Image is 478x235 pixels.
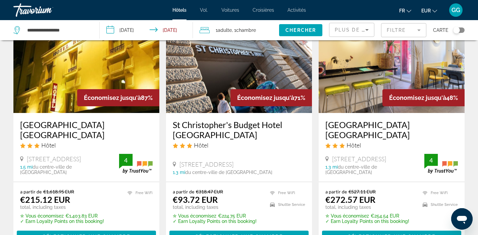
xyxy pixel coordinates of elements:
button: Travelers: 1 adult, 0 children [193,20,279,40]
iframe: Bouton de lancement de la fenêtre de messagerie [451,208,473,230]
a: Vol. [200,7,208,13]
div: 48% [382,89,465,106]
span: Hôtel [194,141,208,149]
a: Activités [287,7,306,13]
del: €318.47 EUR [196,189,223,194]
li: Free WiFi [267,189,305,197]
li: Free WiFi [124,189,153,197]
span: a partir de [173,189,194,194]
span: 1.3 mi [173,170,185,175]
span: [STREET_ADDRESS] [179,161,233,168]
span: Économisez jusqu'à [84,94,141,101]
a: Travorium [13,1,81,19]
span: [STREET_ADDRESS] [332,155,386,163]
span: Hôtel [347,141,361,149]
img: Hotel image [166,6,312,113]
li: Shuttle Service [267,200,305,209]
p: ✓ Earn Loyalty Points on this booking! [20,219,104,224]
li: Free WiFi [419,189,458,197]
span: ✮ Vous économisez [325,213,369,219]
span: 1.5 mi [20,164,33,170]
button: Filter [381,23,426,38]
a: St Christopher's Budget Hotel [GEOGRAPHIC_DATA] [173,120,305,140]
span: du centre-ville de [GEOGRAPHIC_DATA] [185,170,272,175]
del: €1,618.95 EUR [43,189,74,194]
span: Économisez jusqu'à [237,94,294,101]
span: ✮ Vous économisez [173,213,216,219]
p: €1,403.83 EUR [20,213,104,219]
div: 71% [230,89,312,106]
a: [GEOGRAPHIC_DATA] [GEOGRAPHIC_DATA] [325,120,458,140]
div: 4 [119,156,132,164]
a: [GEOGRAPHIC_DATA] [GEOGRAPHIC_DATA] [20,120,153,140]
span: Hôtel [41,141,56,149]
button: Chercher [279,24,322,36]
button: Toggle map [448,27,465,33]
font: fr [399,8,405,13]
a: Hôtels [172,7,187,13]
mat-select: Sort by [335,26,369,34]
font: EUR [421,8,431,13]
span: ✮ Vous économisez [20,213,64,219]
p: total, including taxes [325,204,409,210]
div: 4 [424,156,438,164]
img: Hotel image [319,6,465,113]
span: 1.3 mi [325,164,338,170]
p: €224.75 EUR [173,213,257,219]
img: Hotel image [13,6,159,113]
a: Voitures [221,7,239,13]
a: Croisières [253,7,274,13]
span: Chambre [236,27,256,33]
span: a partir de [20,189,42,194]
button: Check-in date: Nov 27, 2025 Check-out date: Nov 30, 2025 [100,20,193,40]
img: trustyou-badge.svg [424,154,458,174]
span: , 1 [232,25,256,35]
span: Chercher [285,27,316,33]
del: €527.11 EUR [349,189,376,194]
span: 1 [216,25,232,35]
p: total, including taxes [20,204,104,210]
p: €254.54 EUR [325,213,409,219]
font: GG [452,6,460,13]
button: Changer de devise [421,6,437,15]
div: 87% [77,89,159,106]
div: 3 star Hotel [173,141,305,149]
div: 3 star Hotel [325,141,458,149]
p: ✓ Earn Loyalty Points on this booking! [325,219,409,224]
span: du centre-ville de [GEOGRAPHIC_DATA] [20,164,72,175]
span: du centre-ville de [GEOGRAPHIC_DATA] [325,164,377,175]
span: Plus de grandes économies [335,27,425,33]
button: Menu utilisateur [447,3,465,17]
li: Shuttle Service [419,200,458,209]
img: trustyou-badge.svg [119,154,153,174]
span: Carte [433,25,448,35]
span: a partir de [325,189,347,194]
p: total, including taxes [173,204,257,210]
button: Changer de langue [399,6,411,15]
span: Adulte [218,27,232,33]
div: 3 star Hotel [20,141,153,149]
ins: €215.12 EUR [20,194,70,204]
ins: €272.57 EUR [325,194,375,204]
ins: €93.72 EUR [173,194,218,204]
p: ✓ Earn Loyalty Points on this booking! [173,219,257,224]
span: Économisez jusqu'à [389,94,446,101]
span: [STREET_ADDRESS] [27,155,81,163]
